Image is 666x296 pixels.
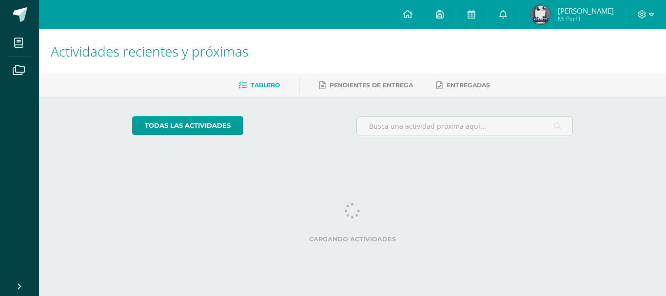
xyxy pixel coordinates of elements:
[531,5,550,24] img: 4f25c287ea62b23c3801fb3e955ce773.png
[238,78,280,93] a: Tablero
[436,78,490,93] a: Entregadas
[558,6,614,16] span: [PERSON_NAME]
[357,117,573,136] input: Busca una actividad próxima aquí...
[330,81,413,89] span: Pendientes de entrega
[51,42,249,60] span: Actividades recientes y próximas
[132,236,573,243] label: Cargando actividades
[251,81,280,89] span: Tablero
[447,81,490,89] span: Entregadas
[319,78,413,93] a: Pendientes de entrega
[132,116,243,135] a: todas las Actividades
[558,15,614,23] span: Mi Perfil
